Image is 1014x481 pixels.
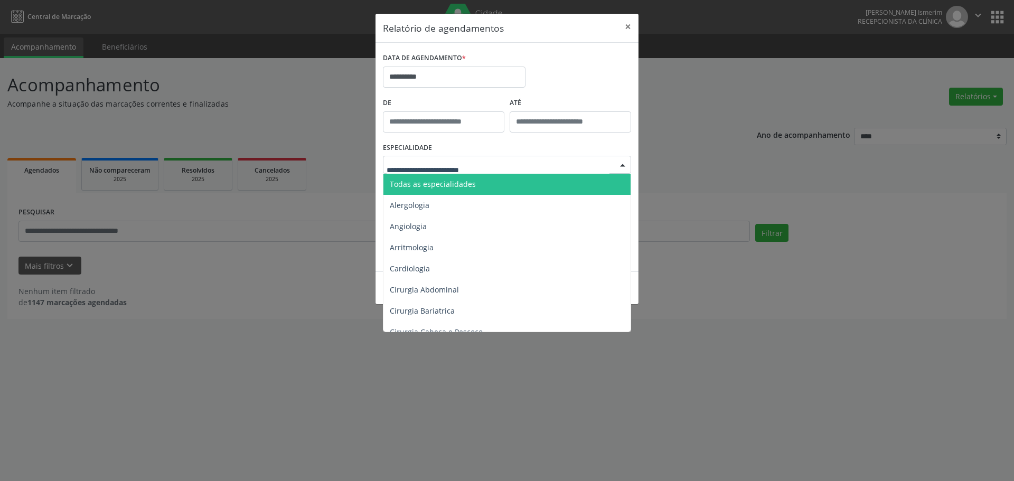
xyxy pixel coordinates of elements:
[390,221,427,231] span: Angiologia
[390,242,434,252] span: Arritmologia
[510,95,631,111] label: ATÉ
[383,95,504,111] label: De
[390,179,476,189] span: Todas as especialidades
[390,285,459,295] span: Cirurgia Abdominal
[383,21,504,35] h5: Relatório de agendamentos
[383,140,432,156] label: ESPECIALIDADE
[383,50,466,67] label: DATA DE AGENDAMENTO
[390,306,455,316] span: Cirurgia Bariatrica
[617,14,639,40] button: Close
[390,200,429,210] span: Alergologia
[390,263,430,273] span: Cardiologia
[390,327,483,337] span: Cirurgia Cabeça e Pescoço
